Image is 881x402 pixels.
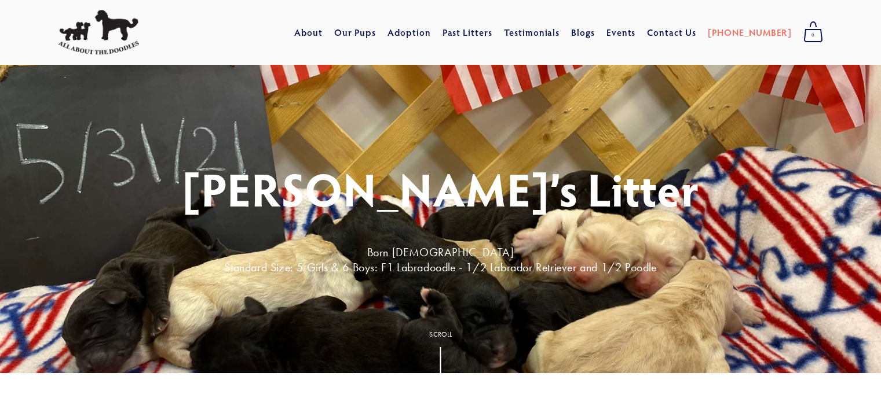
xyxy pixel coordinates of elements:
a: Testimonials [504,22,560,43]
a: Contact Us [647,22,696,43]
a: [PHONE_NUMBER] [708,22,792,43]
a: Our Pups [334,22,376,43]
h3: Born [DEMOGRAPHIC_DATA] Standard Size: 5 Girls & 6 Boys: F1 Labradoodle - 1/2 Labrador Retriever ... [58,245,823,275]
a: Adoption [388,22,431,43]
a: Events [606,22,636,43]
a: 0 items in cart [798,18,829,47]
a: Blogs [571,22,595,43]
a: Past Litters [443,26,493,38]
a: About [294,22,323,43]
h1: [PERSON_NAME]’s Litter [58,163,823,214]
img: All About The Doodles [58,10,139,55]
span: 0 [803,28,823,43]
div: Scroll [429,331,452,338]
